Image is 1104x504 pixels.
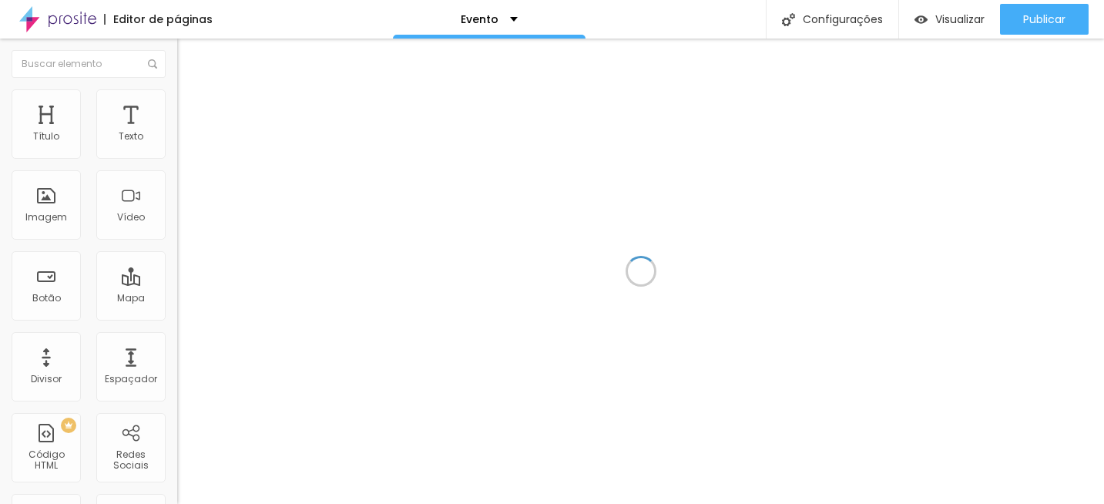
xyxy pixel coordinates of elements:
div: Botão [32,293,61,304]
button: Publicar [1000,4,1089,35]
div: Vídeo [117,212,145,223]
span: Visualizar [935,13,985,25]
img: Icone [148,59,157,69]
p: Evento [461,14,498,25]
div: Título [33,131,59,142]
button: Visualizar [899,4,1000,35]
div: Texto [119,131,143,142]
div: Espaçador [105,374,157,385]
div: Código HTML [15,449,76,472]
div: Editor de páginas [104,14,213,25]
img: view-1.svg [914,13,928,26]
div: Divisor [31,374,62,385]
span: Publicar [1023,13,1065,25]
div: Imagem [25,212,67,223]
img: Icone [782,13,795,26]
div: Mapa [117,293,145,304]
input: Buscar elemento [12,50,166,78]
div: Redes Sociais [100,449,161,472]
